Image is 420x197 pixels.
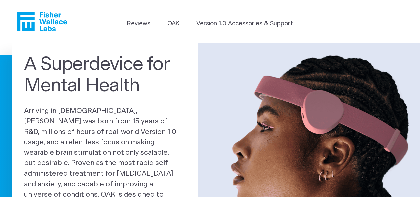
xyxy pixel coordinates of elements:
[24,54,186,97] h1: A Superdevice for Mental Health
[127,19,150,28] a: Reviews
[167,19,179,28] a: OAK
[196,19,293,28] a: Version 1.0 Accessories & Support
[17,12,67,31] a: Fisher Wallace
